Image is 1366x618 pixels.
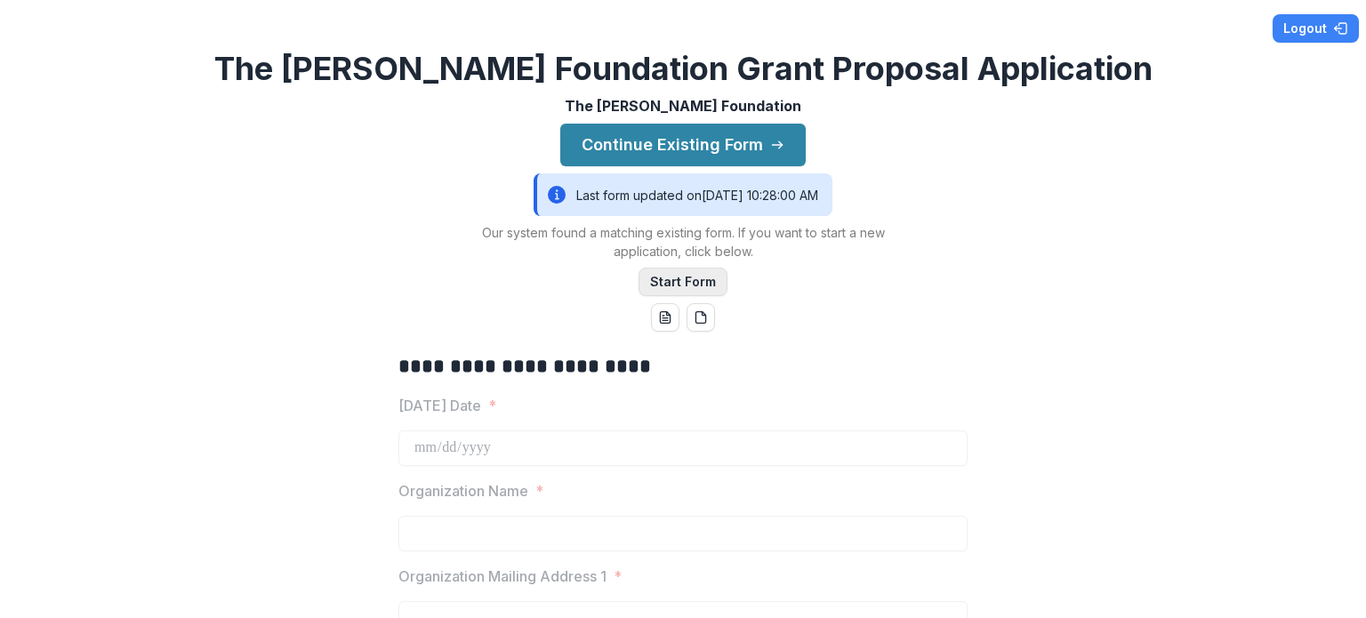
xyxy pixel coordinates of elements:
p: Our system found a matching existing form. If you want to start a new application, click below. [461,223,905,261]
button: Continue Existing Form [560,124,806,166]
p: [DATE] Date [398,395,481,416]
p: Organization Name [398,480,528,502]
h2: The [PERSON_NAME] Foundation Grant Proposal Application [214,50,1153,88]
button: Logout [1273,14,1359,43]
button: Start Form [639,268,727,296]
div: Last form updated on [DATE] 10:28:00 AM [534,173,832,216]
p: The [PERSON_NAME] Foundation [565,95,801,116]
p: Organization Mailing Address 1 [398,566,607,587]
button: word-download [651,303,679,332]
button: pdf-download [687,303,715,332]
